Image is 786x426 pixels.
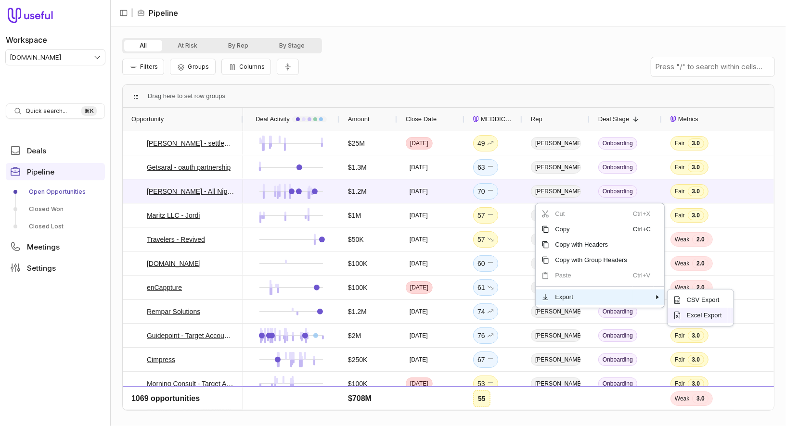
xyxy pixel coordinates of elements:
span: 2.0 [692,259,709,268]
span: Fair [675,356,685,363]
button: All [124,40,162,51]
span: Fair [675,332,685,339]
span: Fair [675,139,685,147]
time: [DATE] [410,404,428,412]
span: Opportunity [131,113,164,125]
div: $100K [348,378,367,389]
span: Paste [549,268,633,283]
div: $1.2M [348,306,367,317]
span: [PERSON_NAME] [531,233,581,246]
span: Fair [675,163,685,171]
span: [PERSON_NAME] [531,257,581,270]
span: Ctrl+C [633,222,654,237]
a: Entravision Communications Corporation [147,402,234,413]
a: Meetings [6,238,105,255]
time: [DATE] [410,212,428,219]
time: [DATE] [410,308,428,315]
div: Pipeline submenu [6,184,105,234]
a: Cimpress [147,354,175,365]
span: Ctrl+X [633,206,654,222]
div: 61 [477,282,494,293]
span: 2.0 [692,235,709,244]
span: Metrics [678,113,698,125]
span: | [131,7,133,19]
span: Onboarding [598,137,637,150]
span: Deal Activity [256,113,290,125]
span: Onboarding [598,161,637,174]
div: 74 [477,306,494,317]
span: 3.0 [688,211,704,220]
span: Fair [675,212,685,219]
span: Export [549,289,633,305]
span: Weak [675,404,689,412]
span: 3.0 [688,163,704,172]
div: Context Menu [535,203,665,308]
span: Onboarding [598,377,637,390]
span: Ctrl+V [633,268,654,283]
time: [DATE] [410,188,428,195]
time: [DATE] [410,163,428,171]
div: $1.3M [348,162,367,173]
span: No change [487,162,494,173]
a: Closed Won [6,201,105,217]
div: $1.2M [348,186,367,197]
span: No change [487,210,494,221]
span: Cut [549,206,633,222]
button: Group Pipeline [170,59,215,75]
div: $1M [348,210,361,221]
span: [PERSON_NAME] [531,161,581,174]
span: [PERSON_NAME] [531,377,581,390]
span: Onboarding [598,401,637,414]
span: No change [487,186,494,197]
div: 63 [477,162,494,173]
kbd: ⌘ K [81,106,97,116]
span: [PERSON_NAME] [531,185,581,198]
span: 3.0 [688,379,704,388]
time: [DATE] [410,236,428,243]
span: 2.0 [692,283,709,292]
span: [PERSON_NAME] [531,209,581,222]
div: $100K [348,258,367,269]
div: 67 [477,354,494,365]
span: Rep [531,113,542,125]
span: 3.0 [688,355,704,364]
span: Weak [675,260,689,267]
a: Open Opportunities [6,184,105,200]
a: enCappture [147,282,182,293]
div: $2M [348,330,361,341]
div: $100K [348,402,367,413]
a: Settings [6,259,105,276]
span: Weak [675,236,689,243]
a: [PERSON_NAME] - All Nippon Airways [147,186,234,197]
span: Drag here to set row groups [148,90,225,102]
a: Getsaral - oauth partnership [147,162,231,173]
button: Collapse all rows [277,59,299,75]
time: [DATE] [410,284,428,291]
li: Pipeline [137,7,178,19]
div: 70 [477,186,494,197]
input: Press "/" to search within cells... [651,57,774,76]
span: Meetings [27,243,60,251]
div: $250K [348,354,367,365]
span: Onboarding [598,185,637,198]
span: Filters [140,63,158,70]
span: [PERSON_NAME] [531,281,581,294]
time: [DATE] [410,380,428,388]
span: Fair [675,188,685,195]
button: By Rep [213,40,264,51]
div: 57 [477,234,494,245]
button: By Stage [264,40,320,51]
div: 57 [477,210,494,221]
a: Morning Consult - Target Account - Outbound [147,378,234,389]
div: 76 [477,330,494,341]
span: Onboarding [598,353,637,366]
div: 56 [477,402,494,413]
span: Amount [348,113,370,125]
button: Collapse sidebar [116,6,131,20]
div: $100K [348,282,367,293]
span: [PERSON_NAME] [531,137,581,150]
span: Onboarding [598,305,637,318]
span: Deal Stage [598,113,629,125]
span: Deals [27,147,46,154]
button: At Risk [162,40,213,51]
